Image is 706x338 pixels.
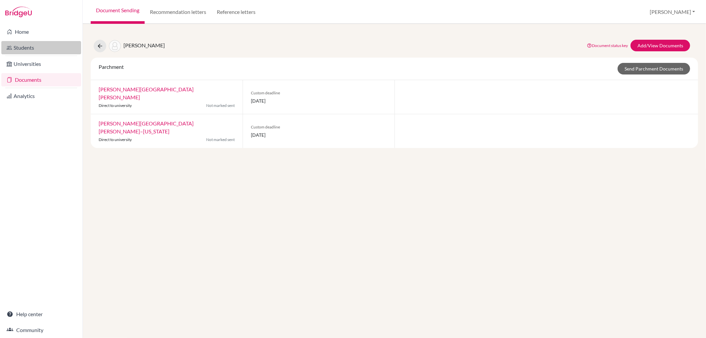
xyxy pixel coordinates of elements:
span: Parchment [99,64,124,70]
span: Custom deadline [251,90,387,96]
button: [PERSON_NAME] [647,6,698,18]
a: Add/View Documents [631,40,690,51]
a: Help center [1,308,81,321]
img: Bridge-U [5,7,32,17]
span: Not marked sent [206,103,235,109]
span: Custom deadline [251,124,387,130]
a: Document status key [587,43,628,48]
span: Direct to university [99,103,132,108]
a: Home [1,25,81,38]
a: [PERSON_NAME][GEOGRAPHIC_DATA][PERSON_NAME]–[US_STATE] [99,120,194,134]
a: Send Parchment Documents [618,63,690,74]
span: Not marked sent [206,137,235,143]
a: Community [1,323,81,337]
span: [DATE] [251,131,387,138]
a: Universities [1,57,81,71]
a: Analytics [1,89,81,103]
a: [PERSON_NAME][GEOGRAPHIC_DATA][PERSON_NAME] [99,86,194,100]
span: [DATE] [251,97,387,104]
span: [PERSON_NAME] [123,42,165,48]
span: Direct to university [99,137,132,142]
a: Students [1,41,81,54]
a: Documents [1,73,81,86]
